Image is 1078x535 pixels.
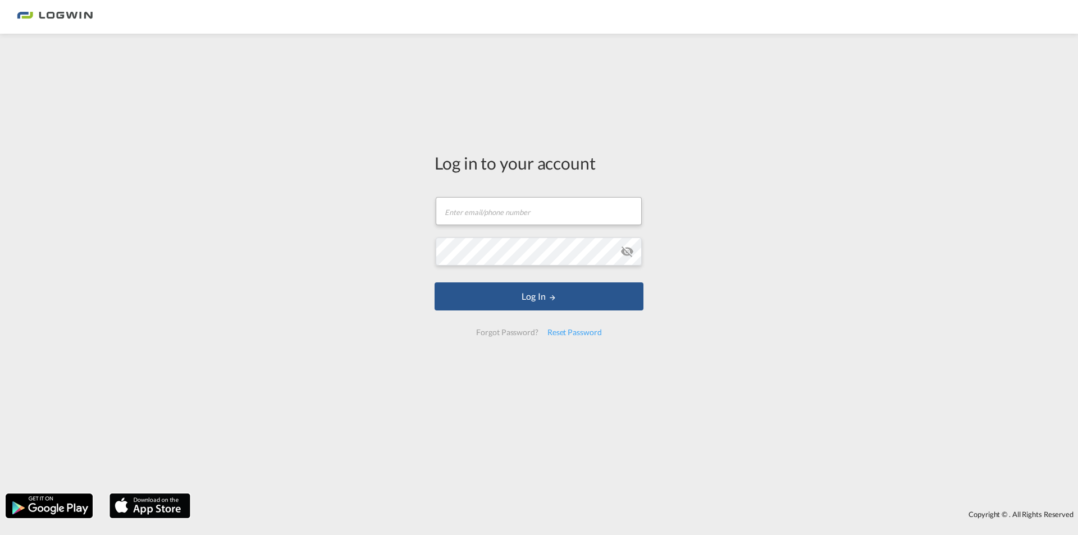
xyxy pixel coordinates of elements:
[108,492,191,519] img: apple.png
[4,492,94,519] img: google.png
[620,245,634,258] md-icon: icon-eye-off
[17,4,93,30] img: 2761ae10d95411efa20a1f5e0282d2d7.png
[435,151,643,175] div: Log in to your account
[435,282,643,310] button: LOGIN
[472,322,542,342] div: Forgot Password?
[543,322,606,342] div: Reset Password
[196,505,1078,524] div: Copyright © . All Rights Reserved
[436,197,642,225] input: Enter email/phone number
